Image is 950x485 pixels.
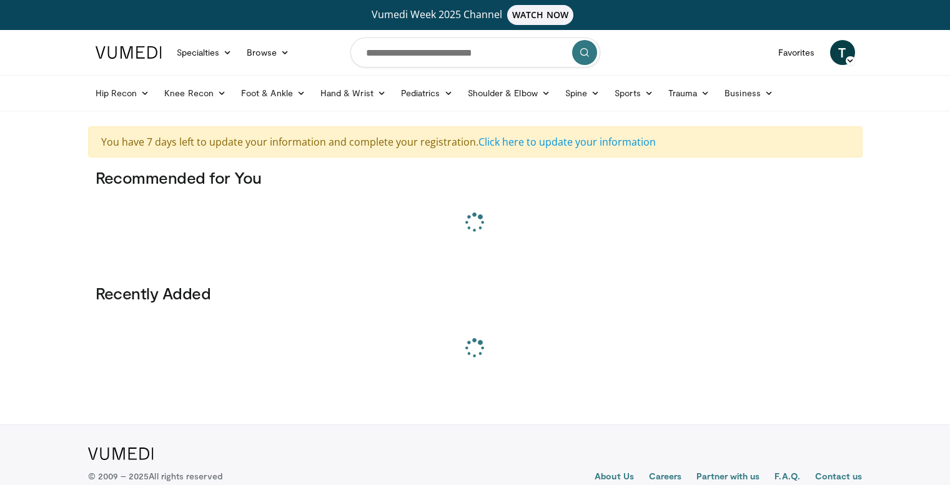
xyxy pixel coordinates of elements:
[558,81,607,106] a: Spine
[96,46,162,59] img: VuMedi Logo
[88,470,222,482] p: © 2009 – 2025
[169,40,240,65] a: Specialties
[234,81,313,106] a: Foot & Ankle
[478,135,656,149] a: Click here to update your information
[239,40,297,65] a: Browse
[661,81,718,106] a: Trauma
[830,40,855,65] a: Т
[460,81,558,106] a: Shoulder & Elbow
[774,470,799,485] a: F.A.Q.
[607,81,661,106] a: Sports
[313,81,393,106] a: Hand & Wrist
[595,470,634,485] a: About Us
[96,283,855,303] h3: Recently Added
[157,81,234,106] a: Knee Recon
[696,470,760,485] a: Partner with us
[815,470,863,485] a: Contact us
[96,167,855,187] h3: Recommended for You
[88,81,157,106] a: Hip Recon
[88,126,863,157] div: You have 7 days left to update your information and complete your registration.
[771,40,823,65] a: Favorites
[149,471,222,481] span: All rights reserved
[717,81,781,106] a: Business
[507,5,573,25] span: WATCH NOW
[649,470,682,485] a: Careers
[97,5,853,25] a: Vumedi Week 2025 ChannelWATCH NOW
[350,37,600,67] input: Search topics, interventions
[88,447,154,460] img: VuMedi Logo
[393,81,460,106] a: Pediatrics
